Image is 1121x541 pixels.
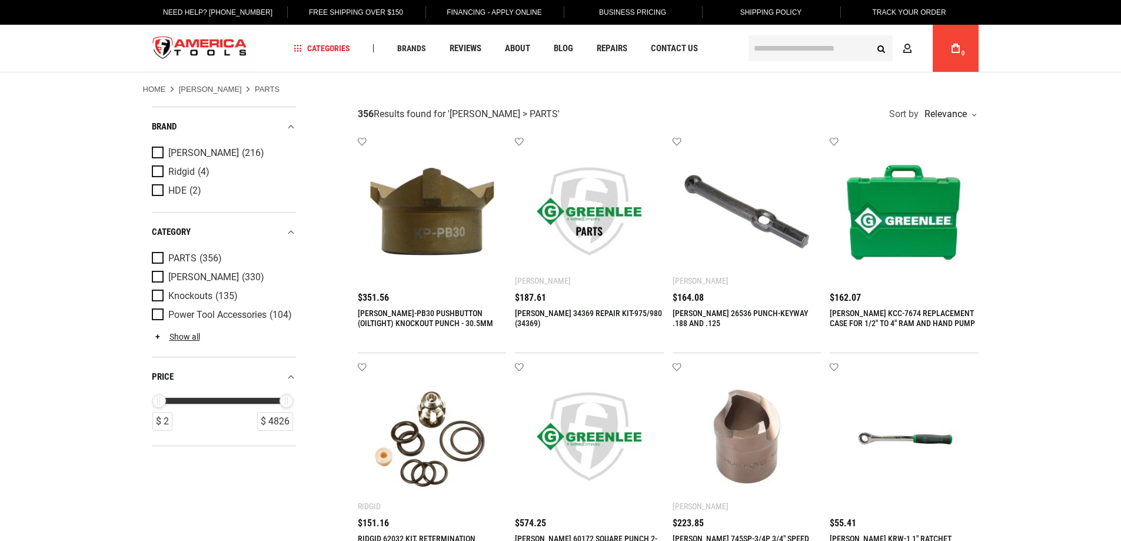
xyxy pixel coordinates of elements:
span: (2) [189,186,201,196]
a: HDE (2) [152,184,293,197]
a: [PERSON_NAME] 26536 PUNCH-KEYWAY .188 AND .125 [673,308,808,328]
div: price [152,369,296,385]
div: Relevance [922,109,976,119]
a: [PERSON_NAME] KCC-7674 REPLACEMENT CASE FOR 1/2" TO 4" RAM AND HAND PUMP [830,308,975,328]
a: Brands [392,41,431,57]
span: Repairs [597,44,627,53]
span: $164.08 [673,293,704,303]
span: Shipping Policy [740,8,802,16]
div: [PERSON_NAME] [673,502,729,511]
span: $187.61 [515,293,546,303]
span: $574.25 [515,519,546,528]
a: store logo [143,26,257,71]
span: Brands [397,44,426,52]
img: RIDGID 62032 KIT, RETERMINATION [370,374,495,499]
a: 0 [944,25,967,72]
span: Knockouts [168,291,212,301]
span: (216) [242,148,264,158]
a: PARTS (356) [152,252,293,265]
span: $162.07 [830,293,861,303]
img: GREENLEE KP-PB30 PUSHBUTTON (OILTIGHT) KNOCKOUT PUNCH - 30.5MM [370,149,495,274]
a: Show all [152,332,200,341]
span: PARTS [168,253,197,264]
a: [PERSON_NAME] (216) [152,147,293,160]
a: Contact Us [646,41,703,57]
strong: PARTS [255,85,280,94]
img: GREENLEE KRW-1 1 [841,374,967,499]
img: GREENLEE 60172 SQUARE PUNCH 2-11/16 [527,374,652,499]
span: Power Tool Accessories [168,310,267,320]
span: (356) [199,254,222,264]
span: [PERSON_NAME] [168,148,239,158]
div: $ 4826 [257,411,293,431]
span: (104) [270,310,292,320]
div: Brand [152,119,296,135]
a: Power Tool Accessories (104) [152,308,293,321]
img: GREENLEE 26536 PUNCH-KEYWAY .188 AND .125 [684,149,810,274]
span: (330) [242,273,264,283]
a: Knockouts (135) [152,290,293,303]
span: Blog [554,44,573,53]
a: [PERSON_NAME] (330) [152,271,293,284]
strong: 356 [358,108,374,120]
span: $223.85 [673,519,704,528]
a: About [500,41,535,57]
div: Ridgid [358,502,381,511]
span: Categories [294,44,350,52]
span: About [505,44,530,53]
span: Ridgid [168,167,195,177]
span: Reviews [450,44,481,53]
a: Categories [288,41,355,57]
span: (4) [198,167,209,177]
span: $351.56 [358,293,389,303]
a: Blog [548,41,578,57]
span: Contact Us [651,44,698,53]
a: Home [143,84,166,95]
button: Search [870,37,893,59]
div: category [152,224,296,240]
span: (135) [215,291,238,301]
span: $151.16 [358,519,389,528]
a: [PERSON_NAME] 34369 REPAIR KIT-975/980 (34369) [515,308,662,328]
a: Reviews [444,41,487,57]
div: [PERSON_NAME] [673,276,729,286]
img: GREENLEE KCC-7674 REPLACEMENT CASE FOR 1/2 [841,149,967,274]
img: America Tools [143,26,257,71]
span: [PERSON_NAME] [168,272,239,283]
span: HDE [168,185,187,196]
a: [PERSON_NAME] [179,84,242,95]
a: Repairs [591,41,633,57]
a: [PERSON_NAME]-PB30 PUSHBUTTON (OILTIGHT) KNOCKOUT PUNCH - 30.5MM [358,308,493,328]
span: $55.41 [830,519,856,528]
a: Ridgid (4) [152,165,293,178]
img: Greenlee 34369 REPAIR KIT-975/980 (34369) [527,149,652,274]
span: [PERSON_NAME] > PARTS [450,108,558,120]
div: Results found for ' ' [358,108,560,121]
span: 0 [962,50,965,57]
div: $ 2 [152,411,172,431]
span: Sort by [889,109,919,119]
div: Product Filters [152,107,296,446]
img: GREENLEE 745SP-3/4P 3/4 [684,374,810,499]
div: [PERSON_NAME] [515,276,571,286]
